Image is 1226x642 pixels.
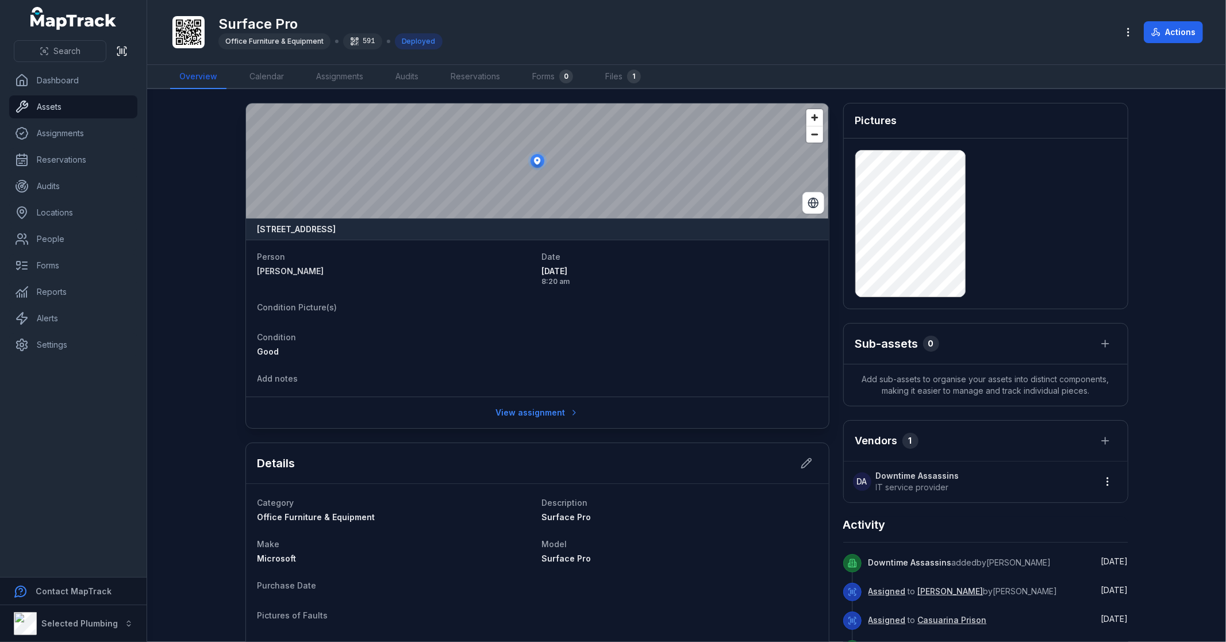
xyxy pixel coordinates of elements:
a: Assignments [307,65,372,89]
a: People [9,228,137,251]
span: Purchase Date [258,581,317,590]
a: Assignments [9,122,137,145]
button: Zoom out [806,126,823,143]
div: 591 [343,33,382,49]
a: Forms [9,254,137,277]
h2: Activity [843,517,886,533]
div: 0 [559,70,573,83]
button: Actions [1144,21,1203,43]
h3: Vendors [855,433,898,449]
button: Switch to Satellite View [802,192,824,214]
span: to [868,615,987,625]
h3: Pictures [855,113,897,129]
a: Settings [9,333,137,356]
button: Search [14,40,106,62]
a: Locations [9,201,137,224]
span: [DATE] [1101,614,1128,624]
h2: Sub-assets [855,336,918,352]
a: Audits [9,175,137,198]
a: Files1 [596,65,650,89]
span: Add notes [258,374,298,383]
a: Assigned [868,586,906,597]
span: Surface Pro [542,553,591,563]
time: 8/19/2025, 8:20:29 AM [1101,585,1128,595]
canvas: Map [246,103,829,218]
div: 0 [923,336,939,352]
span: Date [542,252,561,262]
a: Casuarina Prison [918,614,987,626]
span: Person [258,252,286,262]
span: 8:20 am [542,277,817,286]
time: 8/19/2025, 8:26:55 AM [1101,556,1128,566]
a: Forms0 [523,65,582,89]
a: Alerts [9,307,137,330]
a: DADowntime AssassinsIT service provider [853,470,1085,493]
span: Condition Picture(s) [258,302,337,312]
a: Assigned [868,614,906,626]
strong: [STREET_ADDRESS] [258,224,336,235]
a: Reservations [9,148,137,171]
span: Good [258,347,279,356]
a: MapTrack [30,7,117,30]
a: [PERSON_NAME] [918,586,983,597]
span: DA [857,476,867,487]
a: Overview [170,65,226,89]
a: Audits [386,65,428,89]
span: [DATE] [1101,585,1128,595]
button: Zoom in [806,109,823,126]
span: Add sub-assets to organise your assets into distinct components, making it easier to manage and t... [844,364,1128,406]
a: Reservations [441,65,509,89]
time: 5/16/2025, 8:49:26 AM [1101,614,1128,624]
span: Pictures of Faults [258,610,328,620]
span: Search [53,45,80,57]
strong: Selected Plumbing [41,618,118,628]
span: Office Furniture & Equipment [258,512,375,522]
span: IT service provider [876,482,959,493]
span: added by [PERSON_NAME] [868,558,1051,567]
span: Model [542,539,567,549]
a: View assignment [488,402,586,424]
h2: Details [258,455,295,471]
span: Category [258,498,294,508]
span: Microsoft [258,553,297,563]
time: 8/19/2025, 8:20:29 AM [542,266,817,286]
a: Dashboard [9,69,137,92]
span: [DATE] [542,266,817,277]
span: Make [258,539,280,549]
div: 1 [902,433,918,449]
span: Condition [258,332,297,342]
span: Office Furniture & Equipment [225,37,324,45]
a: Reports [9,280,137,303]
strong: Downtime Assassins [876,470,959,482]
span: Description [542,498,588,508]
a: Calendar [240,65,293,89]
h1: Surface Pro [218,15,443,33]
strong: Contact MapTrack [36,586,112,596]
span: Downtime Assassins [868,558,952,567]
span: [DATE] [1101,556,1128,566]
a: [PERSON_NAME] [258,266,533,277]
span: Surface Pro [542,512,591,522]
div: 1 [627,70,641,83]
a: Assets [9,95,137,118]
span: to by [PERSON_NAME] [868,586,1058,596]
div: Deployed [395,33,443,49]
